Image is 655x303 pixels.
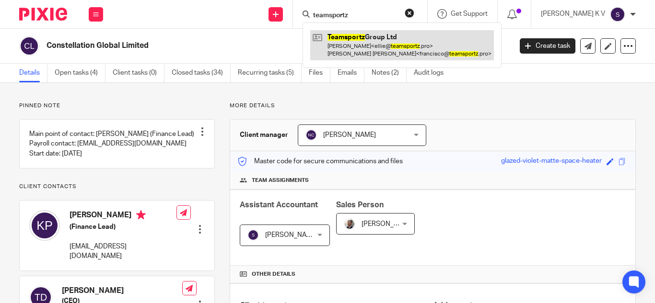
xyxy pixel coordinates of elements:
h4: [PERSON_NAME] [62,286,182,296]
img: svg%3E [247,229,259,241]
h4: [PERSON_NAME] [70,210,176,222]
h3: Client manager [240,130,288,140]
span: [PERSON_NAME] K V [265,232,329,238]
a: Details [19,64,47,82]
span: Other details [252,270,295,278]
p: [PERSON_NAME] K V [541,9,605,19]
input: Search [312,11,398,20]
p: Master code for secure communications and files [237,157,403,166]
p: Client contacts [19,183,215,191]
a: Notes (2) [372,64,407,82]
span: [PERSON_NAME] [362,221,414,227]
img: svg%3E [610,7,625,22]
button: Clear [405,8,414,18]
a: Client tasks (0) [113,64,164,82]
span: [PERSON_NAME] [323,132,376,138]
img: Pixie [19,8,67,21]
h2: Constellation Global Limited [47,41,414,51]
a: Recurring tasks (5) [238,64,302,82]
a: Open tasks (4) [55,64,105,82]
a: Create task [520,38,575,54]
a: Audit logs [414,64,451,82]
a: Closed tasks (34) [172,64,231,82]
div: glazed-violet-matte-space-heater [501,156,602,167]
a: Files [309,64,330,82]
img: svg%3E [29,210,60,241]
p: More details [230,102,636,110]
p: Pinned note [19,102,215,110]
span: Sales Person [336,201,384,209]
i: Primary [136,210,146,220]
span: Team assignments [252,177,309,184]
img: svg%3E [19,36,39,56]
a: Emails [338,64,364,82]
span: Get Support [451,11,488,17]
img: svg%3E [305,129,317,141]
p: [EMAIL_ADDRESS][DOMAIN_NAME] [70,242,176,261]
span: Assistant Accountant [240,201,318,209]
img: Matt%20Circle.png [344,218,355,230]
h5: (Finance Lead) [70,222,176,232]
